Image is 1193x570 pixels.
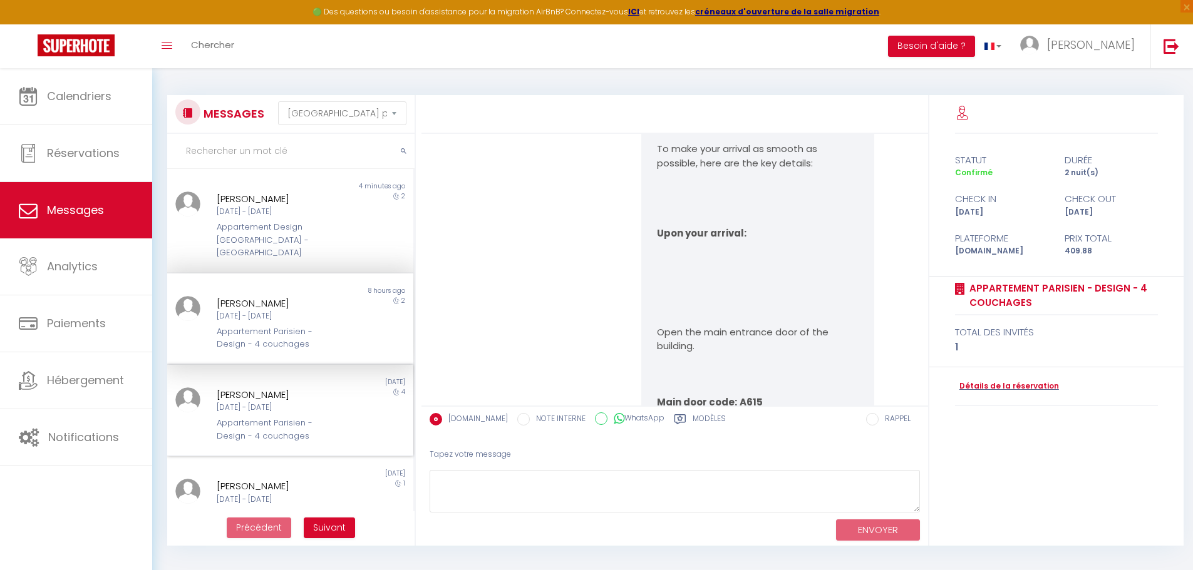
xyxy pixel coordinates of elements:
[290,181,413,191] div: 4 minutes ago
[290,469,413,479] div: [DATE]
[947,245,1056,257] div: [DOMAIN_NAME]
[217,206,344,218] div: [DATE] - [DATE]
[955,325,1159,340] div: total des invités
[48,429,119,445] span: Notifications
[879,413,911,427] label: RAPPEL
[47,258,98,274] span: Analytics
[38,34,115,56] img: Super Booking
[1056,191,1166,206] div: check out
[401,191,405,201] span: 2
[740,395,763,409] b: A615
[1164,38,1179,54] img: logout
[175,191,200,216] img: ...
[10,5,48,43] button: Ouvrir le widget de chat LiveChat
[217,325,344,351] div: Appartement Parisien - Design - 4 couchages
[47,88,111,104] span: Calendriers
[628,6,639,17] a: ICI
[1020,36,1039,54] img: ...
[175,479,200,504] img: ...
[1056,167,1166,179] div: 2 nuit(s)
[182,24,244,68] a: Chercher
[947,191,1056,206] div: check in
[888,36,975,57] button: Besoin d'aide ?
[47,372,124,388] span: Hébergement
[217,191,344,206] div: [PERSON_NAME]
[1056,153,1166,168] div: durée
[965,281,1159,310] a: Appartement Parisien - Design - 4 couchages
[657,395,737,409] strong: Main door code:
[693,413,726,429] label: Modèles
[1047,37,1135,53] span: [PERSON_NAME]
[695,6,879,17] a: créneaux d'ouverture de la salle migration
[442,413,508,427] label: [DOMAIN_NAME]
[401,296,405,305] span: 2
[947,231,1056,246] div: Plateforme
[657,325,859,354] p: Open the main entrance door of the building.
[200,99,264,128] h3: MESSAGES
[955,380,1059,392] a: Détails de la réservation
[836,519,920,541] button: ENVOYER
[607,412,664,426] label: WhatsApp
[1011,24,1150,68] a: ... [PERSON_NAME]
[1056,231,1166,246] div: Prix total
[657,226,746,240] strong: Upon your arrival:
[217,479,344,494] div: [PERSON_NAME]
[217,310,344,322] div: [DATE] - [DATE]
[217,296,344,311] div: [PERSON_NAME]
[403,479,405,488] span: 1
[530,413,586,427] label: NOTE INTERNE
[175,387,200,412] img: ...
[217,494,344,506] div: [DATE] - [DATE]
[217,417,344,442] div: Appartement Parisien - Design - 4 couchages
[1056,245,1166,257] div: 409.88
[947,206,1056,218] div: [DATE]
[167,134,415,169] input: Rechercher un mot clé
[236,521,282,534] span: Précédent
[47,202,104,218] span: Messages
[217,509,344,534] div: Appartement Parisien - Design - 4 couchages
[47,145,120,161] span: Réservations
[175,296,200,321] img: ...
[217,402,344,414] div: [DATE] - [DATE]
[313,521,346,534] span: Suivant
[191,38,234,51] span: Chercher
[955,167,993,178] span: Confirmé
[401,387,405,397] span: 4
[227,517,291,539] button: Previous
[217,221,344,259] div: Appartement Design [GEOGRAPHIC_DATA] - [GEOGRAPHIC_DATA]
[47,315,106,331] span: Paiements
[657,142,859,170] p: To make your arrival as smooth as possible, here are the key details:
[1056,206,1166,218] div: [DATE]
[947,153,1056,168] div: statut
[290,377,413,387] div: [DATE]
[290,286,413,296] div: 8 hours ago
[955,340,1159,355] div: 1
[304,517,355,539] button: Next
[217,387,344,402] div: [PERSON_NAME]
[430,439,920,470] div: Tapez votre message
